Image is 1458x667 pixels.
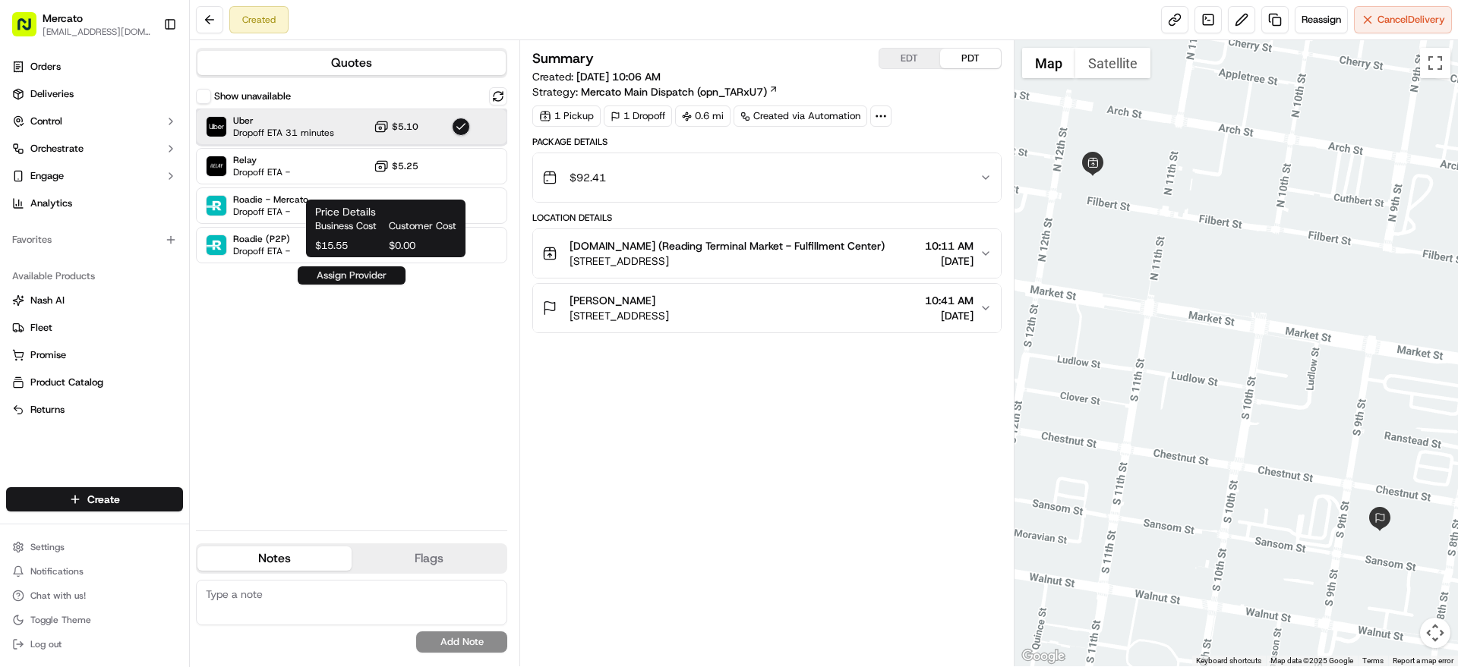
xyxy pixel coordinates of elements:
[1075,48,1150,78] button: Show satellite imagery
[9,376,122,404] a: 📗Knowledge Base
[128,384,140,396] div: 💻
[30,382,116,398] span: Knowledge Base
[30,638,62,650] span: Log out
[533,284,1000,332] button: [PERSON_NAME][STREET_ADDRESS]10:41 AM[DATE]
[233,166,290,178] span: Dropoff ETA -
[197,546,352,571] button: Notes
[6,137,183,161] button: Orchestrate
[570,253,885,269] span: [STREET_ADDRESS]
[604,105,672,127] div: 1 Dropoff
[30,279,43,291] img: 1736555255976-a54dd68f-1ca7-489b-9aae-adbdc363a1c4
[6,585,183,606] button: Chat with us!
[879,49,940,68] button: EDT
[15,188,43,216] img: 1736555255976-a54dd68f-1ca7-489b-9aae-adbdc363a1c4
[675,105,731,127] div: 0.6 mi
[87,492,120,507] span: Create
[532,69,661,84] span: Created:
[68,203,209,216] div: We're available if you need us!
[6,634,183,655] button: Log out
[207,117,226,137] img: Uber
[1018,647,1068,666] a: Open this area in Google Maps (opens a new window)
[12,294,177,307] a: Nash AI
[233,127,334,139] span: Dropoff ETA 31 minutes
[6,228,183,252] div: Favorites
[30,403,65,417] span: Returns
[581,84,778,99] a: Mercato Main Dispatch (opn_TARxU7)
[6,191,183,216] a: Analytics
[6,609,183,631] button: Toggle Theme
[570,170,606,185] span: $92.41
[122,376,250,404] a: 💻API Documentation
[12,403,177,417] a: Returns
[1022,48,1075,78] button: Show street map
[1270,656,1353,665] span: Map data ©2025 Google
[374,119,418,134] button: $5.10
[1378,13,1445,27] span: Cancel Delivery
[30,87,74,101] span: Deliveries
[392,160,418,172] span: $5.25
[570,238,885,253] span: [DOMAIN_NAME] (Reading Terminal Market - Fulfillment Center)
[58,319,90,332] span: [DATE]
[12,376,177,389] a: Product Catalog
[532,105,601,127] div: 1 Pickup
[925,253,974,269] span: [DATE]
[6,55,183,79] a: Orders
[6,164,183,188] button: Engage
[940,49,1001,68] button: PDT
[15,264,39,294] img: Wisdom Oko
[233,233,290,245] span: Roadie (P2P)
[12,348,177,362] a: Promise
[581,84,767,99] span: Mercato Main Dispatch (opn_TARxU7)
[30,376,103,389] span: Product Catalog
[30,321,52,335] span: Fleet
[389,219,456,233] span: Customer Cost
[1295,6,1348,33] button: Reassign
[43,26,151,38] button: [EMAIL_ADDRESS][DOMAIN_NAME]
[32,188,59,216] img: 8571987876998_91fb9ceb93ad5c398215_72.jpg
[925,293,974,308] span: 10:41 AM
[570,308,669,323] span: [STREET_ADDRESS]
[12,321,177,335] a: Fleet
[43,11,83,26] span: Mercato
[30,169,64,183] span: Engage
[6,343,183,367] button: Promise
[1393,656,1453,665] a: Report a map error
[1196,656,1261,666] button: Keyboard shortcuts
[235,238,276,256] button: See all
[107,419,184,431] a: Powered byPylon
[532,84,778,99] div: Strategy:
[570,293,655,308] span: [PERSON_NAME]
[6,264,183,288] div: Available Products
[532,136,1001,148] div: Package Details
[315,239,383,253] span: $15.55
[532,212,1001,224] div: Location Details
[30,294,65,307] span: Nash AI
[6,370,183,395] button: Product Catalog
[233,193,308,206] span: Roadie - Mercato
[47,278,162,291] span: Wisdom [PERSON_NAME]
[207,196,226,216] img: Roadie - Mercato
[1302,13,1341,27] span: Reassign
[214,90,291,103] label: Show unavailable
[533,153,1000,202] button: $92.41
[207,156,226,176] img: Relay
[368,198,418,213] button: $11.11
[39,141,273,157] input: Got a question? Start typing here...
[233,206,308,218] span: Dropoff ETA -
[374,159,418,174] button: $5.25
[6,6,157,42] button: Mercato[EMAIL_ADDRESS][DOMAIN_NAME]
[207,235,226,255] img: Roadie (P2P)
[532,52,594,65] h3: Summary
[30,565,84,577] span: Notifications
[1420,48,1450,78] button: Toggle fullscreen view
[30,590,86,602] span: Chat with us!
[352,546,506,571] button: Flags
[392,121,418,133] span: $5.10
[15,241,102,253] div: Past conversations
[233,115,334,127] span: Uber
[6,82,183,106] a: Deliveries
[533,229,1000,278] button: [DOMAIN_NAME] (Reading Terminal Market - Fulfillment Center)[STREET_ADDRESS]10:11 AM[DATE]
[925,238,974,253] span: 10:11 AM
[173,278,204,291] span: [DATE]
